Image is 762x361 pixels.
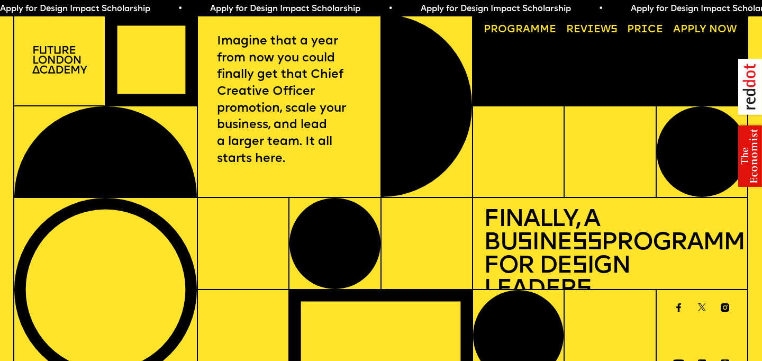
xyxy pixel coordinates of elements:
a: Price [622,20,668,41]
span: s [576,277,591,302]
span: A [673,24,681,35]
span: • [178,5,183,13]
a: Reviews [561,20,623,41]
span: • [388,5,393,13]
span: • [598,5,603,13]
a: Programme [478,20,561,41]
p: Imagine that a year from now you could finally get that Chief Creative Officer promotion, scale y... [217,33,361,168]
span: ss [572,231,601,256]
h1: Finally, a Bu ine Programme for De ign Leader [484,209,737,301]
span: s [572,254,587,279]
a: Apply now [668,20,742,41]
span: a [523,24,530,35]
span: s [517,231,532,256]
